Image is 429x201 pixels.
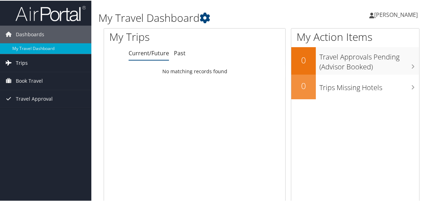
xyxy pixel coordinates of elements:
[129,49,169,56] a: Current/Future
[291,54,316,65] h2: 0
[16,89,53,107] span: Travel Approval
[319,78,419,92] h3: Trips Missing Hotels
[98,10,316,25] h1: My Travel Dashboard
[16,25,44,43] span: Dashboards
[16,54,28,71] span: Trips
[374,10,418,18] span: [PERSON_NAME]
[319,48,419,71] h3: Travel Approvals Pending (Advisor Booked)
[369,4,425,25] a: [PERSON_NAME]
[16,71,43,89] span: Book Travel
[174,49,186,56] a: Past
[291,79,316,91] h2: 0
[109,29,204,44] h1: My Trips
[291,46,419,74] a: 0Travel Approvals Pending (Advisor Booked)
[15,5,86,21] img: airportal-logo.png
[291,29,419,44] h1: My Action Items
[291,74,419,99] a: 0Trips Missing Hotels
[104,64,285,77] td: No matching records found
